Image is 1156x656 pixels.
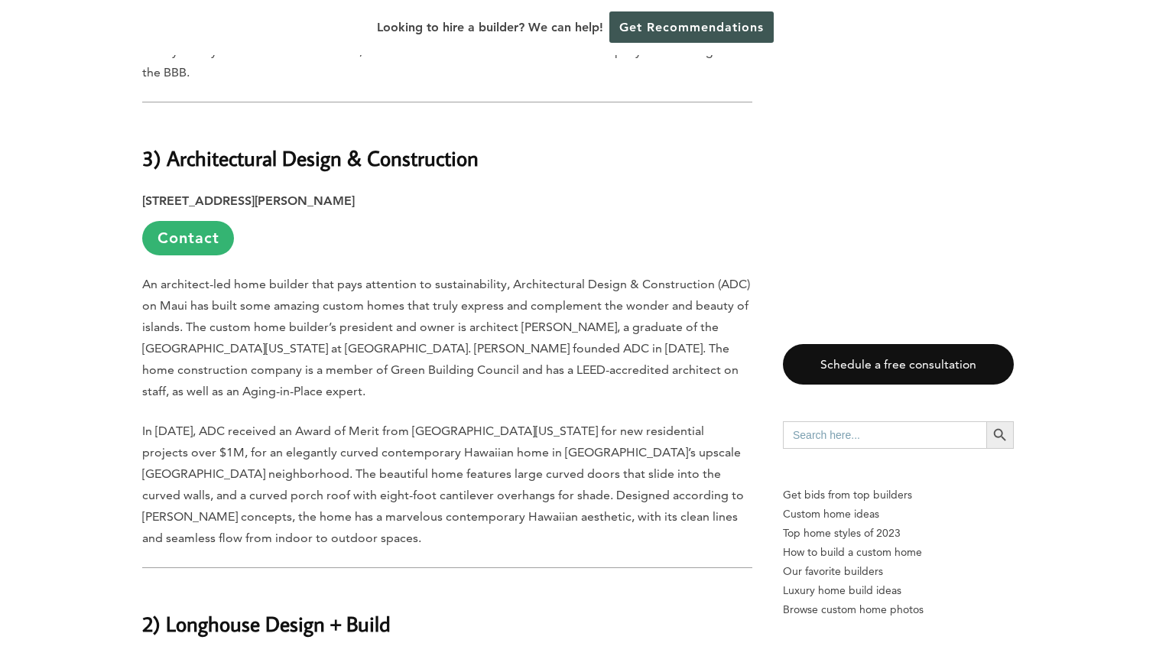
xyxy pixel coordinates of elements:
[783,486,1014,505] p: Get bids from top builders
[142,221,234,255] a: Contact
[783,581,1014,600] a: Luxury home build ideas
[142,610,391,637] b: 2) Longhouse Design + Build
[1080,580,1138,638] iframe: Drift Widget Chat Controller
[609,11,774,43] a: Get Recommendations
[783,524,1014,543] a: Top home styles of 2023
[783,543,1014,562] a: How to build a custom home
[142,277,750,398] span: An architect-led home builder that pays attention to sustainability, Architectural Design & Const...
[783,344,1014,385] a: Schedule a free consultation
[783,505,1014,524] a: Custom home ideas
[142,145,479,171] b: 3) Architectural Design & Construction
[992,427,1008,443] svg: Search
[783,421,986,449] input: Search here...
[142,424,744,545] span: In [DATE], ADC received an Award of Merit from [GEOGRAPHIC_DATA][US_STATE] for new residential pr...
[783,562,1014,581] a: Our favorite builders
[142,193,355,208] strong: [STREET_ADDRESS][PERSON_NAME]
[783,600,1014,619] a: Browse custom home photos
